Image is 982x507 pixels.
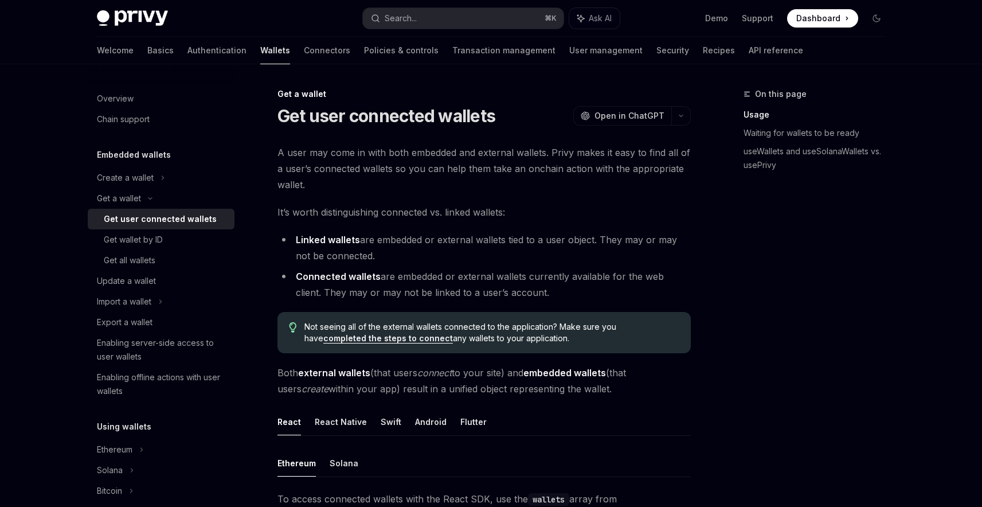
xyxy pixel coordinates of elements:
a: User management [569,37,643,64]
a: Get user connected wallets [88,209,234,229]
span: It’s worth distinguishing connected vs. linked wallets: [277,204,691,220]
a: Chain support [88,109,234,130]
button: Open in ChatGPT [573,106,671,126]
span: Open in ChatGPT [594,110,664,122]
div: Create a wallet [97,171,154,185]
div: Get user connected wallets [104,212,217,226]
a: useWallets and useSolanaWallets vs. usePrivy [744,142,895,174]
a: Get all wallets [88,250,234,271]
a: Enabling offline actions with user wallets [88,367,234,401]
div: Update a wallet [97,274,156,288]
a: Enabling server-side access to user wallets [88,333,234,367]
a: Export a wallet [88,312,234,333]
a: Waiting for wallets to be ready [744,124,895,142]
a: Update a wallet [88,271,234,291]
div: Import a wallet [97,295,151,309]
div: Export a wallet [97,315,152,329]
span: Dashboard [796,13,840,24]
button: Search...⌘K [363,8,564,29]
a: Dashboard [787,9,858,28]
span: On this page [755,87,807,101]
div: Bitcoin [97,484,122,498]
div: Get wallet by ID [104,233,163,247]
strong: external wallets [298,367,370,379]
div: Get a wallet [97,192,141,205]
a: Get wallet by ID [88,229,234,250]
strong: embedded wallets [523,367,606,379]
em: connect [417,367,452,379]
a: Usage [744,106,895,124]
span: Both (that users to your site) and (that users within your app) result in a unified object repres... [277,365,691,397]
div: Search... [385,11,417,25]
button: Toggle dark mode [867,9,886,28]
button: Solana [330,450,358,477]
a: completed the steps to connect [323,333,453,344]
div: Get all wallets [104,253,155,267]
button: Ethereum [277,450,316,477]
a: Welcome [97,37,134,64]
button: Ask AI [569,8,620,29]
a: Support [742,13,773,24]
h5: Embedded wallets [97,148,171,162]
h1: Get user connected wallets [277,106,496,126]
a: Overview [88,88,234,109]
a: Connectors [304,37,350,64]
h5: Using wallets [97,420,151,434]
span: A user may come in with both embedded and external wallets. Privy makes it easy to find all of a ... [277,145,691,193]
a: Wallets [260,37,290,64]
span: Ask AI [589,13,612,24]
code: wallets [528,493,569,506]
strong: Linked wallets [296,234,360,245]
button: React [277,408,301,435]
div: Chain support [97,112,150,126]
div: Enabling server-side access to user wallets [97,336,228,364]
a: Policies & controls [364,37,439,64]
li: are embedded or external wallets currently available for the web client. They may or may not be l... [277,268,691,301]
a: API reference [749,37,803,64]
div: Get a wallet [277,88,691,100]
div: Solana [97,463,123,477]
button: Flutter [460,408,487,435]
strong: Connected wallets [296,271,381,282]
span: ⌘ K [545,14,557,23]
div: Overview [97,92,134,106]
a: Authentication [187,37,247,64]
em: create [302,383,328,395]
a: Basics [147,37,174,64]
div: Enabling offline actions with user wallets [97,370,228,398]
a: Security [656,37,689,64]
a: Demo [705,13,728,24]
button: Android [415,408,447,435]
div: Ethereum [97,443,132,457]
a: Recipes [703,37,735,64]
img: dark logo [97,10,168,26]
button: React Native [315,408,367,435]
a: Transaction management [452,37,555,64]
svg: Tip [289,322,297,333]
li: are embedded or external wallets tied to a user object. They may or may not be connected. [277,232,691,264]
span: Not seeing all of the external wallets connected to the application? Make sure you have any walle... [304,321,679,344]
button: Swift [381,408,401,435]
